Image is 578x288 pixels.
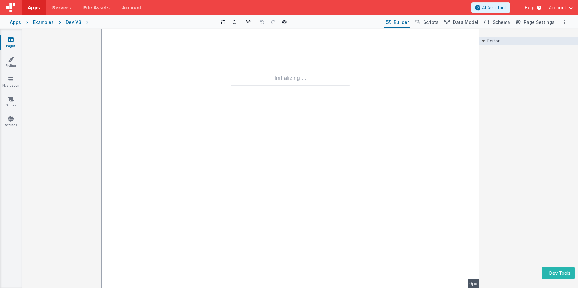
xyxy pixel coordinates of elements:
button: Options [561,19,568,26]
span: Account [549,5,566,11]
span: File Assets [83,5,110,11]
button: Data Model [442,17,480,28]
span: Help [525,5,534,11]
button: Account [549,5,573,11]
pane: --> [102,29,479,288]
span: Servers [52,5,71,11]
div: 0px [468,279,479,288]
span: AI Assistant [482,5,506,11]
span: Scripts [423,19,438,25]
button: Builder [384,17,410,28]
span: Apps [28,5,40,11]
button: AI Assistant [471,2,510,13]
button: Schema [482,17,511,28]
button: Page Settings [514,17,556,28]
button: Dev Tools [542,267,575,279]
span: Schema [493,19,510,25]
div: Dev V3 [66,19,81,25]
div: Apps [10,19,21,25]
button: Scripts [413,17,440,28]
span: Page Settings [524,19,555,25]
span: Builder [394,19,409,25]
div: Examples [33,19,54,25]
span: Data Model [453,19,478,25]
div: Initializing ... [231,74,350,86]
h2: Editor [485,37,500,45]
